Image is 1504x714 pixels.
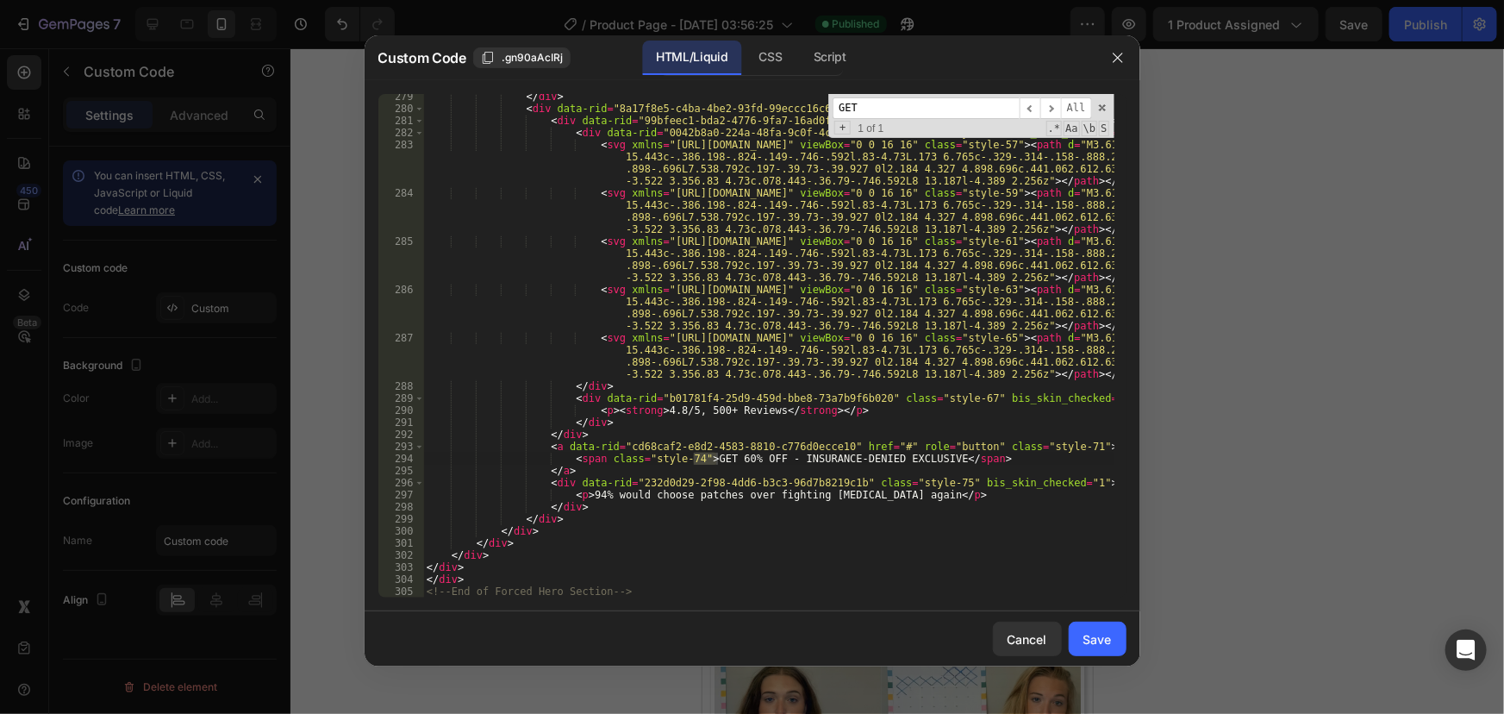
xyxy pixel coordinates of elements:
button: Save [1069,622,1126,656]
span: ​ [1020,97,1040,119]
div: Open Intercom Messenger [1445,629,1487,671]
div: 303 [378,561,424,573]
input: Search for [833,97,1020,119]
p: 94% would choose patches over fighting [MEDICAL_DATA] again [34,388,356,424]
button: Cancel [993,622,1062,656]
div: 280 [378,103,424,115]
div: 286 [378,284,424,332]
div: 305 [378,586,424,598]
span: ​ [1040,97,1061,119]
div: 288 [378,380,424,392]
div: 290 [378,404,424,416]
span: CaseSensitive Search [1064,121,1079,136]
div: Save [1083,630,1112,648]
div: 281 [378,115,424,127]
p: 99.2% as effective as $1,200 [MEDICAL_DATA] injections - for under $50 [56,123,356,167]
div: 301 [378,537,424,549]
div: 285 [378,235,424,284]
img: Checkmark icon [34,187,49,209]
div: 284 [378,187,424,235]
div: 295 [378,465,424,477]
span: Clinically tested on 4000+ women [101,230,319,248]
span: Alt-Enter [1061,97,1092,119]
div: 302 [378,549,424,561]
div: CSS [746,41,796,75]
div: 296 [378,477,424,489]
div: 287 [378,332,424,380]
div: 294 [378,453,424,465]
div: 293 [378,441,424,453]
div: 291 [378,416,424,429]
div: 304 [378,573,424,586]
div: 297 [378,489,424,501]
div: 292 [378,429,424,441]
img: Checkmark icon [72,229,94,250]
span: GET 60% OFF - INSURANCE-DENIED EXCLUSIVE [59,321,331,357]
div: 300 [378,525,424,537]
span: Custom Code [378,47,466,68]
h1: Finally, GLP-1 Results Without Insurance Approval [34,4,356,106]
div: Cancel [1008,630,1047,648]
span: RegExp Search [1046,121,1062,136]
div: HTML/Liquid [642,41,741,75]
span: Toggle Replace mode [834,121,851,135]
img: Checkmark icon [34,135,49,156]
div: 282 [378,127,424,139]
span: 1 of 1 [851,122,890,135]
span: Search In Selection [1099,121,1108,136]
button: .gn90aAcIRj [473,47,571,68]
div: Script [800,41,860,75]
p: Breakthrough by Dr. [PERSON_NAME], Metabolic Research Specialist [56,176,356,220]
span: .gn90aAcIRj [502,50,563,66]
div: 279 [378,91,424,103]
div: 298 [378,501,424,513]
div: 289 [378,392,424,404]
span: Whole Word Search [1082,121,1097,136]
strong: 4.8/5, 500+ Reviews [167,275,313,295]
div: 299 [378,513,424,525]
div: 283 [378,139,424,187]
